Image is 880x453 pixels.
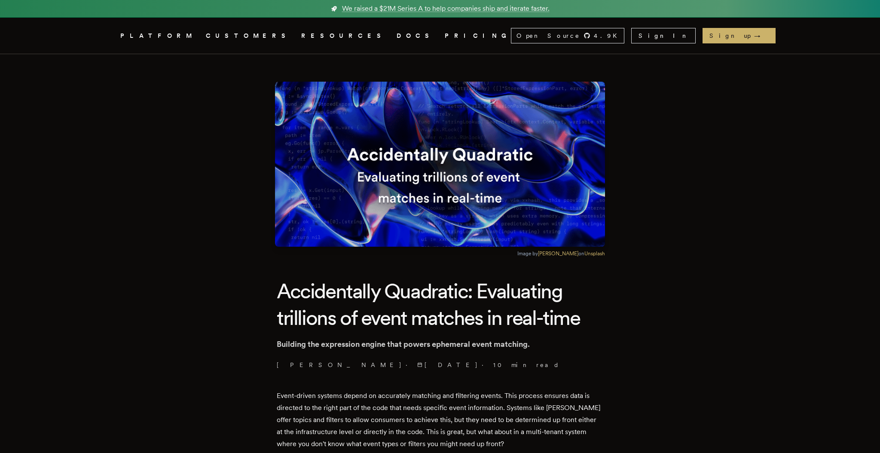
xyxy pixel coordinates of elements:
[493,361,559,369] span: 10 min read
[275,82,605,247] img: Featured image for Accidentally Quadratic: Evaluating trillions of event matches in real-time blo...
[517,250,605,257] figcaption: Image by on
[417,361,478,369] span: [DATE]
[445,31,511,41] a: PRICING
[397,31,434,41] a: DOCS
[301,31,386,41] button: RESOURCES
[631,28,696,43] a: Sign In
[277,338,603,350] p: Building the expression engine that powers ephemeral event matching.
[584,251,605,257] a: Unsplash
[277,390,603,450] p: Event-driven systems depend on accurately matching and filtering events. This process ensures dat...
[342,3,550,14] span: We raised a $21M Series A to help companies ship and iterate faster.
[703,28,776,43] a: Sign up
[594,31,622,40] span: 4.9 K
[277,361,402,369] a: [PERSON_NAME]
[120,31,196,41] button: PLATFORM
[516,31,580,40] span: Open Source
[538,251,578,257] a: [PERSON_NAME]
[277,361,603,369] p: · ·
[277,278,603,331] h1: Accidentally Quadratic: Evaluating trillions of event matches in real-time
[754,31,769,40] span: →
[206,31,291,41] a: CUSTOMERS
[96,18,784,54] nav: Global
